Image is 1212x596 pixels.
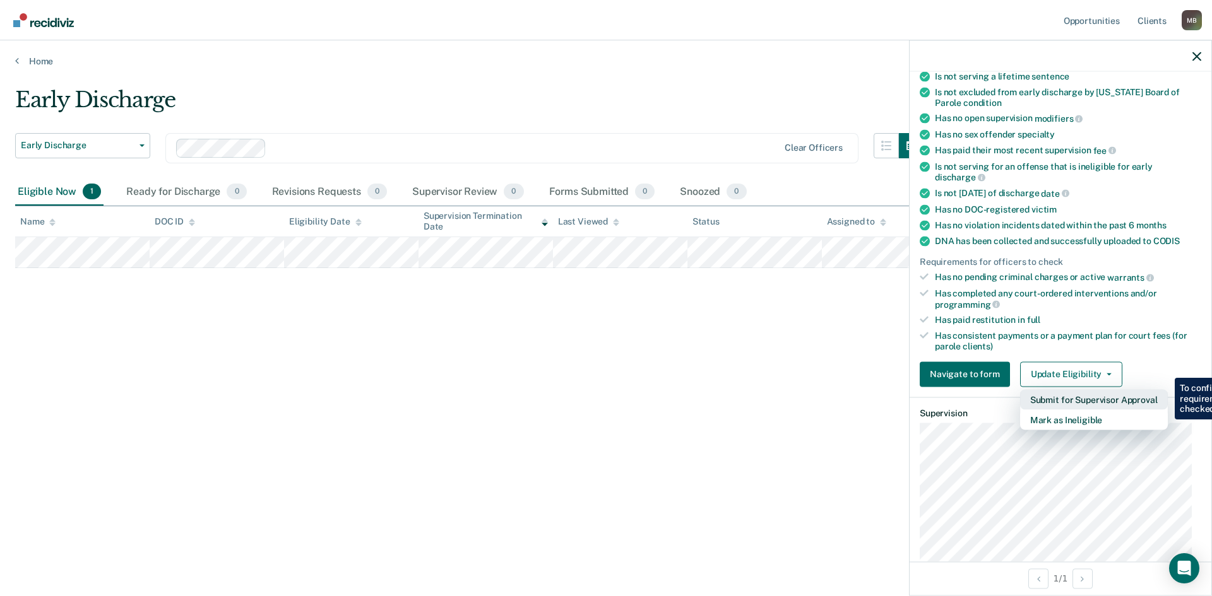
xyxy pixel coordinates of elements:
[935,86,1201,108] div: Is not excluded from early discharge by [US_STATE] Board of Parole
[935,129,1201,139] div: Has no sex offender
[935,288,1201,309] div: Has completed any court-ordered interventions and/or
[289,216,362,227] div: Eligibility Date
[935,272,1201,283] div: Has no pending criminal charges or active
[935,113,1201,124] div: Has no open supervision
[920,361,1010,387] button: Navigate to form
[1020,389,1168,409] button: Submit for Supervisor Approval
[15,56,1197,67] a: Home
[1031,71,1069,81] span: sentence
[227,184,246,200] span: 0
[935,187,1201,199] div: Is not [DATE] of discharge
[558,216,619,227] div: Last Viewed
[1136,219,1167,230] span: months
[124,178,249,206] div: Ready for Discharge
[367,184,387,200] span: 0
[963,341,993,351] span: clients)
[1093,145,1116,155] span: fee
[935,219,1201,230] div: Has no violation incidents dated within the past 6
[1020,409,1168,429] button: Mark as Ineligible
[1182,10,1202,30] button: Profile dropdown button
[83,184,101,200] span: 1
[1153,235,1180,245] span: CODIS
[13,13,74,27] img: Recidiviz
[920,407,1201,418] dt: Supervision
[635,184,655,200] span: 0
[1041,188,1069,198] span: date
[935,330,1201,352] div: Has consistent payments or a payment plan for court fees (for parole
[20,216,56,227] div: Name
[15,178,104,206] div: Eligible Now
[155,216,195,227] div: DOC ID
[1027,315,1040,325] span: full
[504,184,523,200] span: 0
[677,178,749,206] div: Snoozed
[963,97,1002,107] span: condition
[785,143,843,153] div: Clear officers
[1020,361,1122,387] button: Update Eligibility
[1035,114,1083,124] span: modifiers
[935,172,985,182] span: discharge
[935,144,1201,156] div: Has paid their most recent supervision
[424,211,548,232] div: Supervision Termination Date
[935,315,1201,325] div: Has paid restitution in
[827,216,886,227] div: Assigned to
[1169,553,1199,583] div: Open Intercom Messenger
[1031,204,1057,214] span: victim
[910,561,1211,595] div: 1 / 1
[270,178,389,206] div: Revisions Requests
[15,87,924,123] div: Early Discharge
[935,299,1000,309] span: programming
[920,361,1015,387] a: Navigate to form link
[935,204,1201,214] div: Has no DOC-registered
[935,161,1201,182] div: Is not serving for an offense that is ineligible for early
[935,235,1201,246] div: DNA has been collected and successfully uploaded to
[692,216,720,227] div: Status
[935,71,1201,81] div: Is not serving a lifetime
[1182,10,1202,30] div: M B
[1018,129,1055,139] span: specialty
[547,178,658,206] div: Forms Submitted
[1028,568,1049,588] button: Previous Opportunity
[920,256,1201,267] div: Requirements for officers to check
[1020,389,1168,429] div: Dropdown Menu
[727,184,746,200] span: 0
[1072,568,1093,588] button: Next Opportunity
[410,178,526,206] div: Supervisor Review
[21,140,134,151] span: Early Discharge
[1107,272,1154,283] span: warrants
